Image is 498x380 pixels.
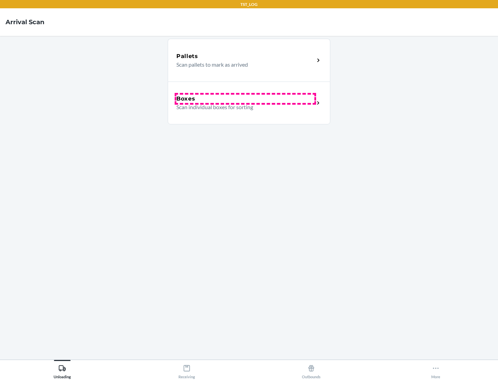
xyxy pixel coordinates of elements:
[431,362,440,379] div: More
[124,360,249,379] button: Receiving
[302,362,321,379] div: Outbounds
[176,52,198,60] h5: Pallets
[168,82,330,124] a: BoxesScan individual boxes for sorting
[249,360,373,379] button: Outbounds
[176,60,309,69] p: Scan pallets to mark as arrived
[176,95,195,103] h5: Boxes
[240,1,258,8] p: TST_LOG
[54,362,71,379] div: Unloading
[178,362,195,379] div: Receiving
[168,39,330,82] a: PalletsScan pallets to mark as arrived
[6,18,44,27] h4: Arrival Scan
[373,360,498,379] button: More
[176,103,309,111] p: Scan individual boxes for sorting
